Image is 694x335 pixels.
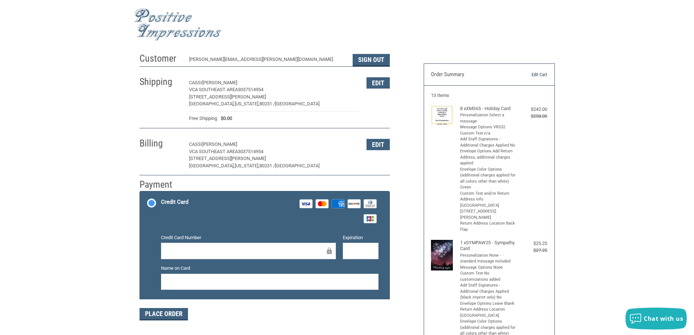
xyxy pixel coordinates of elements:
[275,101,319,106] span: [GEOGRAPHIC_DATA]
[460,124,517,131] li: Message Options VRS52
[235,163,259,168] span: [US_STATE],
[626,308,687,330] button: Chat with us
[189,56,345,66] div: [PERSON_NAME][EMAIL_ADDRESS][PERSON_NAME][DOMAIN_NAME]
[238,149,263,154] span: 3037514954
[189,80,202,85] span: CASSI
[460,307,517,319] li: Return Address Location [GEOGRAPHIC_DATA]
[161,234,336,241] label: Credit Card Number
[189,156,266,161] span: [STREET_ADDRESS][PERSON_NAME]
[161,196,188,208] div: Credit Card
[366,77,390,89] button: Edit
[343,234,379,241] label: Expiration
[518,113,547,120] div: $258.00
[275,163,319,168] span: [GEOGRAPHIC_DATA]
[189,115,217,122] span: Free Shipping
[202,141,237,147] span: [PERSON_NAME]
[460,265,517,271] li: Message Options None
[259,163,275,168] span: 80231 /
[202,80,237,85] span: [PERSON_NAME]
[460,240,517,252] h4: 1 x SYMPAW25 - Sympathy Card
[189,94,266,100] span: [STREET_ADDRESS][PERSON_NAME]
[460,136,517,148] li: Add Staff Signatures - Additional Charges Applied No
[460,191,517,221] li: Custom Text and/or Return Address Info [GEOGRAPHIC_DATA] [STREET_ADDRESS][PERSON_NAME]
[353,54,390,66] button: Sign Out
[460,270,517,283] li: Custom Text No customizations added
[134,8,221,41] img: Positive Impressions
[460,253,517,265] li: Personalization None - standard message included
[189,141,202,147] span: CASSI
[460,131,517,137] li: Custom Text n/a
[140,52,182,65] h2: Customer
[460,221,517,233] li: Return Address Location Back Flap
[161,265,379,272] label: Name on Card
[431,71,510,78] h3: Order Summary
[189,101,235,106] span: [GEOGRAPHIC_DATA],
[140,179,182,191] h2: Payment
[189,87,238,92] span: VCA SOUTHEAST AREA
[460,148,517,167] li: Envelope Options Add Return Address, additional charges applied
[518,106,547,113] div: $242.00
[460,283,517,301] li: Add Staff Signatures - Additional Charges Applied (black imprint only) No
[189,149,238,154] span: VCA SOUTHEAST AREA
[510,71,547,78] a: Edit Cart
[366,139,390,150] button: Edit
[140,76,182,88] h2: Shipping
[140,308,188,320] button: Place Order
[189,163,235,168] span: [GEOGRAPHIC_DATA],
[238,87,263,92] span: 3037514954
[518,240,547,247] div: $25.25
[431,93,547,98] h3: 13 Items
[140,137,182,149] h2: Billing
[460,112,517,124] li: Personalization Select a message
[644,315,683,323] span: Chat with us
[217,115,232,122] span: $0.00
[460,167,517,191] li: Envelope Color Options (additional charges applied for all colors other than white) Green
[460,106,517,112] h4: 8 x XMS65 - Holiday Card
[259,101,275,106] span: 80231 /
[518,247,547,254] div: $27.25
[460,301,517,307] li: Envelope Options Leave Blank
[235,101,259,106] span: [US_STATE],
